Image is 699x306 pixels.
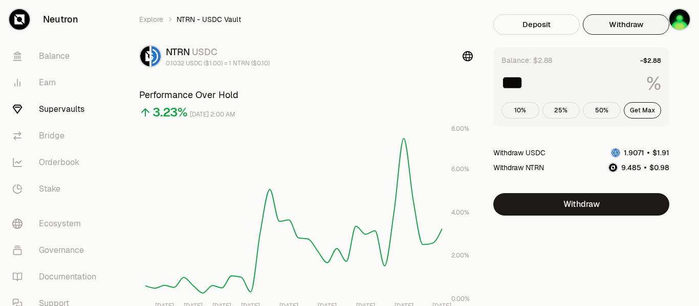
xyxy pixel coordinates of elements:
[451,295,470,303] tspan: 0.00%
[451,125,469,133] tspan: 8.00%
[583,14,669,35] button: Withdraw
[4,69,111,96] a: Earn
[4,264,111,290] a: Documentation
[152,104,188,121] div: 3.23%
[190,109,235,121] div: [DATE] 2:00 AM
[139,14,163,25] a: Explore
[542,102,580,119] button: 25%
[139,14,473,25] nav: breadcrumb
[493,14,580,35] button: Deposit
[192,46,217,58] span: USDC
[583,102,621,119] button: 50%
[669,9,690,30] img: Worldnet
[4,96,111,123] a: Supervaults
[166,59,270,67] div: 0.1032 USDC ($1.00) = 1 NTRN ($0.10)
[451,251,469,260] tspan: 2.00%
[493,162,544,173] div: Withdraw NTRN
[451,165,469,173] tspan: 6.00%
[501,102,539,119] button: 10%
[140,46,149,66] img: NTRN Logo
[151,46,161,66] img: USDC Logo
[501,55,552,65] div: Balance: $2.88
[4,43,111,69] a: Balance
[177,14,241,25] span: NTRN - USDC Vault
[4,210,111,237] a: Ecosystem
[4,237,111,264] a: Governance
[4,176,111,202] a: Stake
[166,45,270,59] div: NTRN
[493,193,669,216] button: Withdraw
[451,208,469,217] tspan: 4.00%
[4,149,111,176] a: Orderbook
[611,149,620,157] img: USDC Logo
[609,163,617,172] img: NTRN Logo
[493,148,545,158] div: Withdraw USDC
[646,74,661,94] span: %
[4,123,111,149] a: Bridge
[624,102,662,119] button: Get Max
[139,88,473,102] h3: Performance Over Hold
